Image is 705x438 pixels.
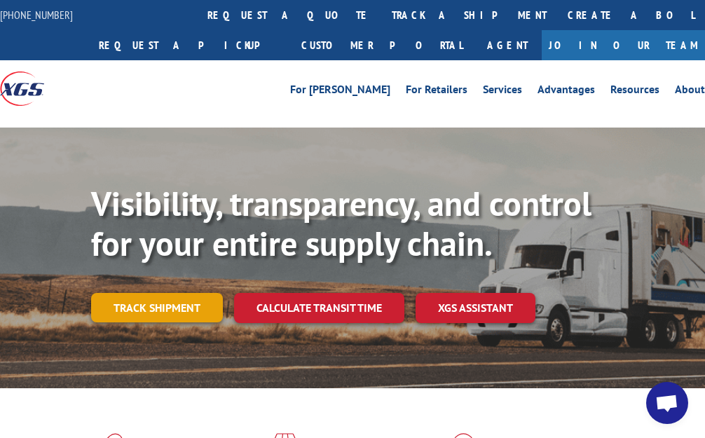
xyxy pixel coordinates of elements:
a: Request a pickup [88,30,291,60]
a: Customer Portal [291,30,473,60]
a: Track shipment [91,293,223,322]
a: For [PERSON_NAME] [290,84,390,100]
a: For Retailers [406,84,467,100]
b: Visibility, transparency, and control for your entire supply chain. [91,182,591,266]
a: Agent [473,30,542,60]
a: XGS ASSISTANT [416,293,535,323]
a: Resources [610,84,659,100]
a: Calculate transit time [234,293,404,323]
div: Open chat [646,382,688,424]
a: About [675,84,705,100]
a: Advantages [538,84,595,100]
a: Join Our Team [542,30,705,60]
a: Services [483,84,522,100]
